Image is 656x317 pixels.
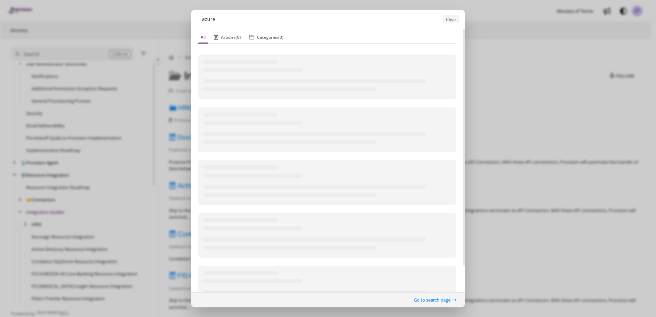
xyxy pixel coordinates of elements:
button: Go to search page [413,296,457,304]
button: All [198,32,208,44]
span: (0) [278,34,283,40]
span: (0) [236,34,241,40]
button: Clear [443,15,459,23]
input: Enter Keywords [199,13,440,26]
button: Categories [246,32,286,44]
button: Articles [211,32,244,44]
